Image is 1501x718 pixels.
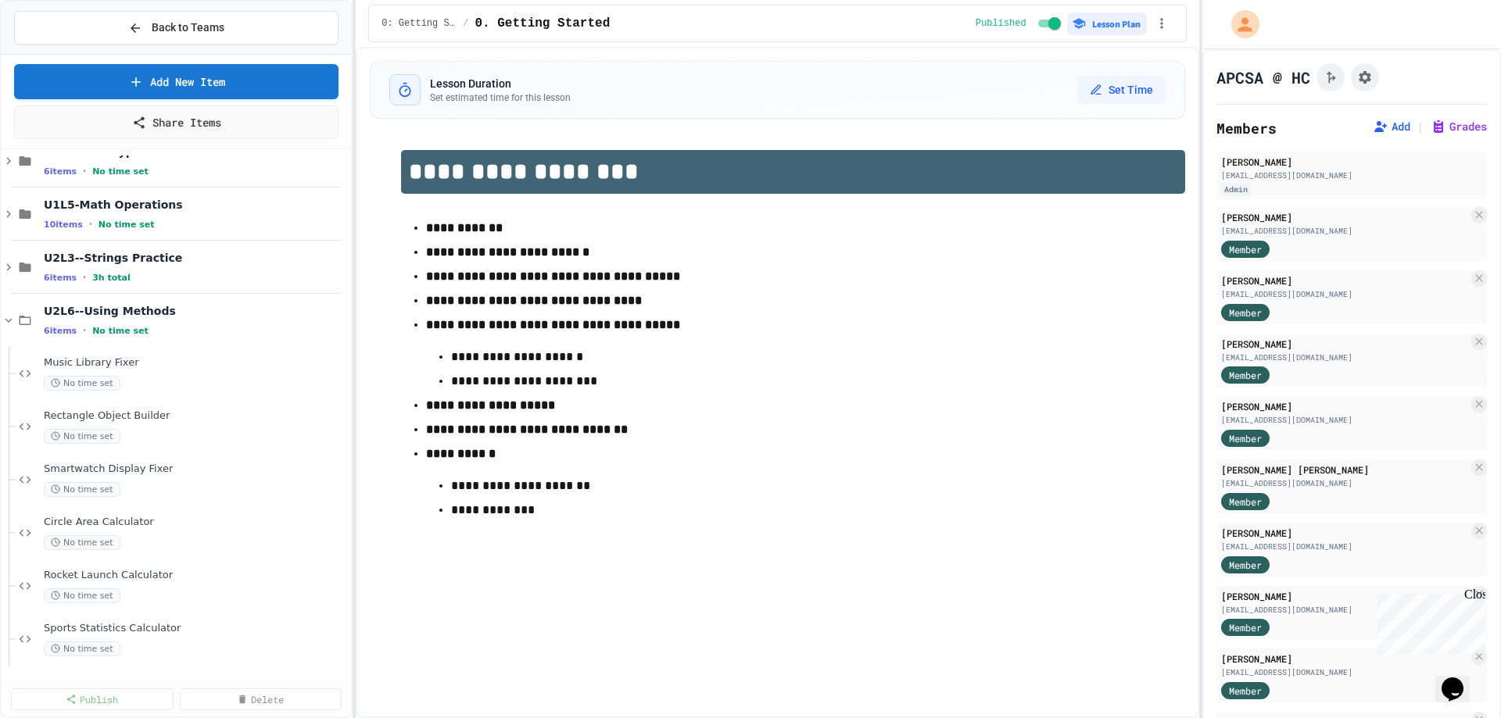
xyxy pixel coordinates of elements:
[180,688,342,710] a: Delete
[6,6,108,99] div: Chat with us now!Close
[44,622,348,635] span: Sports Statistics Calculator
[1216,117,1277,139] h2: Members
[44,198,348,212] span: U1L5-Math Operations
[1317,63,1345,91] button: Click to see fork details
[44,251,348,265] span: U2L3--Strings Practice
[1371,588,1485,654] iframe: chat widget
[1229,495,1262,509] span: Member
[44,535,120,550] span: No time set
[1215,6,1263,42] div: My Account
[382,17,457,30] span: 0: Getting Started
[1221,652,1468,666] div: [PERSON_NAME]
[1351,63,1379,91] button: Assignment Settings
[1221,463,1468,477] div: [PERSON_NAME] [PERSON_NAME]
[1216,66,1310,88] h1: APCSA @ HC
[44,641,120,656] span: No time set
[976,17,1026,30] span: Published
[44,429,120,444] span: No time set
[14,64,339,99] a: Add New Item
[44,516,348,529] span: Circle Area Calculator
[1229,368,1262,382] span: Member
[44,376,120,391] span: No time set
[1221,337,1468,351] div: [PERSON_NAME]
[152,20,224,36] span: Back to Teams
[1221,273,1468,288] div: [PERSON_NAME]
[1221,170,1482,181] div: [EMAIL_ADDRESS][DOMAIN_NAME]
[99,220,155,230] span: No time set
[14,105,339,139] a: Share Items
[1221,477,1468,489] div: [EMAIL_ADDRESS][DOMAIN_NAME]
[44,569,348,582] span: Rocket Launch Calculator
[1077,76,1166,104] button: Set Time
[1221,541,1468,552] div: [EMAIL_ADDRESS][DOMAIN_NAME]
[1435,655,1485,702] iframe: chat widget
[44,482,120,497] span: No time set
[83,165,86,177] span: •
[1221,155,1482,169] div: [PERSON_NAME]
[1221,604,1468,616] div: [EMAIL_ADDRESS][DOMAIN_NAME]
[1229,620,1262,634] span: Member
[14,11,339,45] button: Back to Teams
[1373,119,1410,134] button: Add
[1221,183,1251,196] div: Admin
[1221,589,1468,603] div: [PERSON_NAME]
[1221,210,1468,224] div: [PERSON_NAME]
[1221,288,1468,300] div: [EMAIL_ADDRESS][DOMAIN_NAME]
[11,688,174,710] a: Publish
[44,220,83,230] span: 10 items
[44,409,348,423] span: Rectangle Object Builder
[1221,352,1468,363] div: [EMAIL_ADDRESS][DOMAIN_NAME]
[1221,526,1468,540] div: [PERSON_NAME]
[1221,414,1468,426] div: [EMAIL_ADDRESS][DOMAIN_NAME]
[1067,13,1147,35] button: Lesson Plan
[430,91,571,104] p: Set estimated time for this lesson
[89,218,92,230] span: •
[44,588,120,603] span: No time set
[44,166,77,177] span: 6 items
[1229,431,1262,445] span: Member
[92,326,149,336] span: No time set
[430,76,571,91] h3: Lesson Duration
[1221,666,1468,678] div: [EMAIL_ADDRESS][DOMAIN_NAME]
[92,273,131,283] span: 3h total
[1417,117,1424,136] span: |
[1229,305,1262,320] span: Member
[44,463,348,476] span: Smartwatch Display Fixer
[44,326,77,336] span: 6 items
[92,166,149,177] span: No time set
[1229,558,1262,572] span: Member
[1221,399,1468,413] div: [PERSON_NAME]
[976,14,1064,33] div: Content is published and visible to students
[44,304,348,318] span: U2L6--Using Methods
[475,14,610,33] span: 0. Getting Started
[1221,225,1468,237] div: [EMAIL_ADDRESS][DOMAIN_NAME]
[83,271,86,284] span: •
[463,17,468,30] span: /
[1229,242,1262,256] span: Member
[44,356,348,370] span: Music Library Fixer
[1431,119,1487,134] button: Grades
[83,324,86,337] span: •
[1229,684,1262,698] span: Member
[44,273,77,283] span: 6 items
